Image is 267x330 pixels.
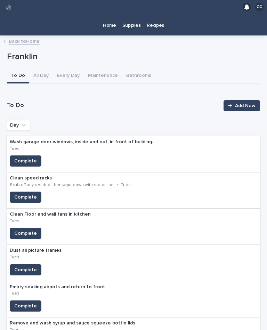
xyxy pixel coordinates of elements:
[10,175,173,181] p: Clean speed racks
[53,69,84,83] button: Every Day
[7,136,260,172] a: Wash garage door windows, inside and out, in front of building.TuesComplete
[7,120,30,131] button: Day
[10,211,100,217] p: Clean Floor and wall fans in kitchen
[119,14,144,35] a: Supplies
[84,69,122,83] button: Maintenance
[7,172,260,209] a: Clean speed racksScub off any residue, then wipe down with steramine•TuesComplete
[14,158,37,164] span: Complete
[10,255,19,260] p: Tues
[100,14,119,35] a: Home
[10,146,19,151] p: Tues
[10,219,19,224] p: Tues
[29,69,53,83] button: All Day
[14,194,37,201] span: Complete
[7,209,260,245] a: Clean Floor and wall fans in kitchenTuesComplete
[10,228,41,239] button: Complete
[144,14,167,35] a: Recipes
[7,245,260,281] a: Dust all picture framesTuesComplete
[9,37,40,45] a: Back toHome
[10,300,41,312] button: Complete
[7,52,257,62] p: Franklin
[7,102,219,110] h1: To Do
[10,183,114,187] p: Scub off any residue, then wipe down with steramine
[10,284,115,290] p: Empty soaking airpots and return to front
[224,100,260,111] a: Add New
[116,183,118,187] p: •
[14,266,37,273] span: Complete
[4,2,13,11] img: 80hjoBaRqlyywVK24fQd
[103,14,116,29] p: Home
[10,264,41,275] button: Complete
[10,320,145,326] p: Remove and wash syrup and sauce squeeze bottle lids
[10,192,41,203] button: Complete
[10,291,19,296] p: Tues
[255,3,264,11] div: CC
[10,248,71,253] p: Dust all picture frames
[14,303,37,309] span: Complete
[14,230,37,237] span: Complete
[7,69,29,83] button: To Do
[121,183,131,187] p: Tues
[7,281,260,317] a: Empty soaking airpots and return to frontTuesComplete
[147,14,164,29] p: Recipes
[10,155,41,167] button: Complete
[235,103,256,108] span: Add New
[10,139,163,145] p: Wash garage door windows, inside and out, in front of building.
[122,14,141,29] p: Supplies
[122,69,155,83] button: Bathrooms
